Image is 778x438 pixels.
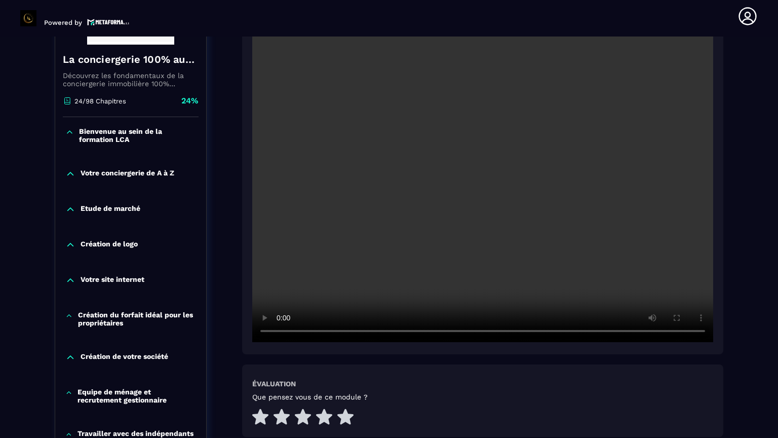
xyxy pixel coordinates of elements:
[81,240,138,250] p: Création de logo
[81,275,144,285] p: Votre site internet
[79,127,196,143] p: Bienvenue au sein de la formation LCA
[44,19,82,26] p: Powered by
[181,95,199,106] p: 24%
[63,52,199,66] h4: La conciergerie 100% automatisée
[252,380,296,388] h6: Évaluation
[81,204,140,214] p: Etude de marché
[81,169,174,179] p: Votre conciergerie de A à Z
[87,18,130,26] img: logo
[252,393,368,401] h5: Que pensez vous de ce module ?
[63,71,199,88] p: Découvrez les fondamentaux de la conciergerie immobilière 100% automatisée. Cette formation est c...
[20,10,36,26] img: logo-branding
[74,97,126,105] p: 24/98 Chapitres
[78,311,196,327] p: Création du forfait idéal pour les propriétaires
[77,388,196,404] p: Equipe de ménage et recrutement gestionnaire
[81,352,168,362] p: Création de votre société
